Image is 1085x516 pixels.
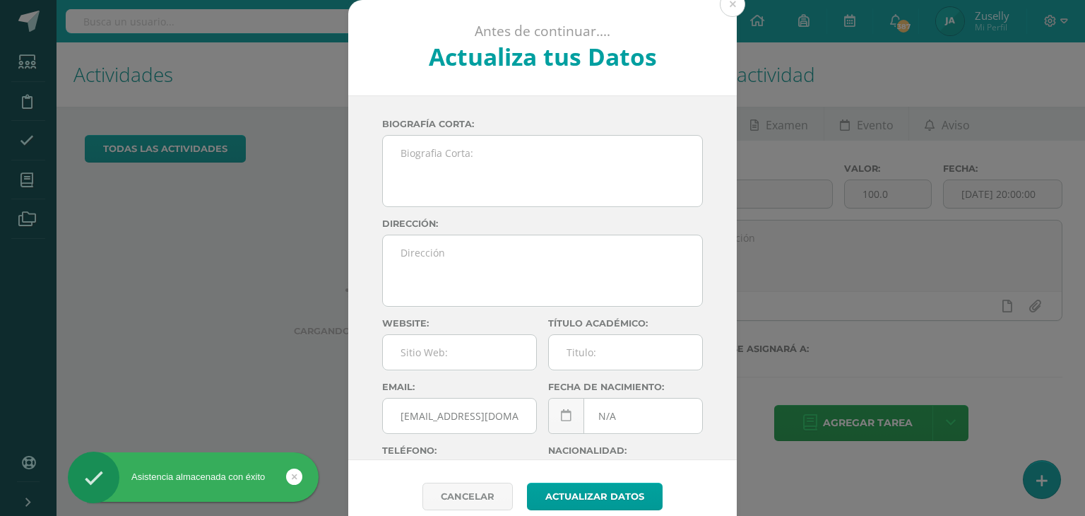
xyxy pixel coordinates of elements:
[382,119,703,129] label: Biografía corta:
[548,382,703,392] label: Fecha de nacimiento:
[386,23,699,40] p: Antes de continuar....
[386,40,699,73] h2: Actualiza tus Datos
[383,335,536,370] input: Sitio Web:
[68,471,319,483] div: Asistencia almacenada con éxito
[382,318,537,329] label: Website:
[382,218,703,229] label: Dirección:
[527,483,663,510] button: Actualizar datos
[548,445,703,456] label: Nacionalidad:
[382,445,537,456] label: Teléfono:
[383,399,536,433] input: Correo Electronico:
[549,399,702,433] input: Fecha de Nacimiento:
[549,335,702,370] input: Titulo:
[548,318,703,329] label: Título académico:
[382,382,537,392] label: Email:
[422,483,513,510] a: Cancelar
